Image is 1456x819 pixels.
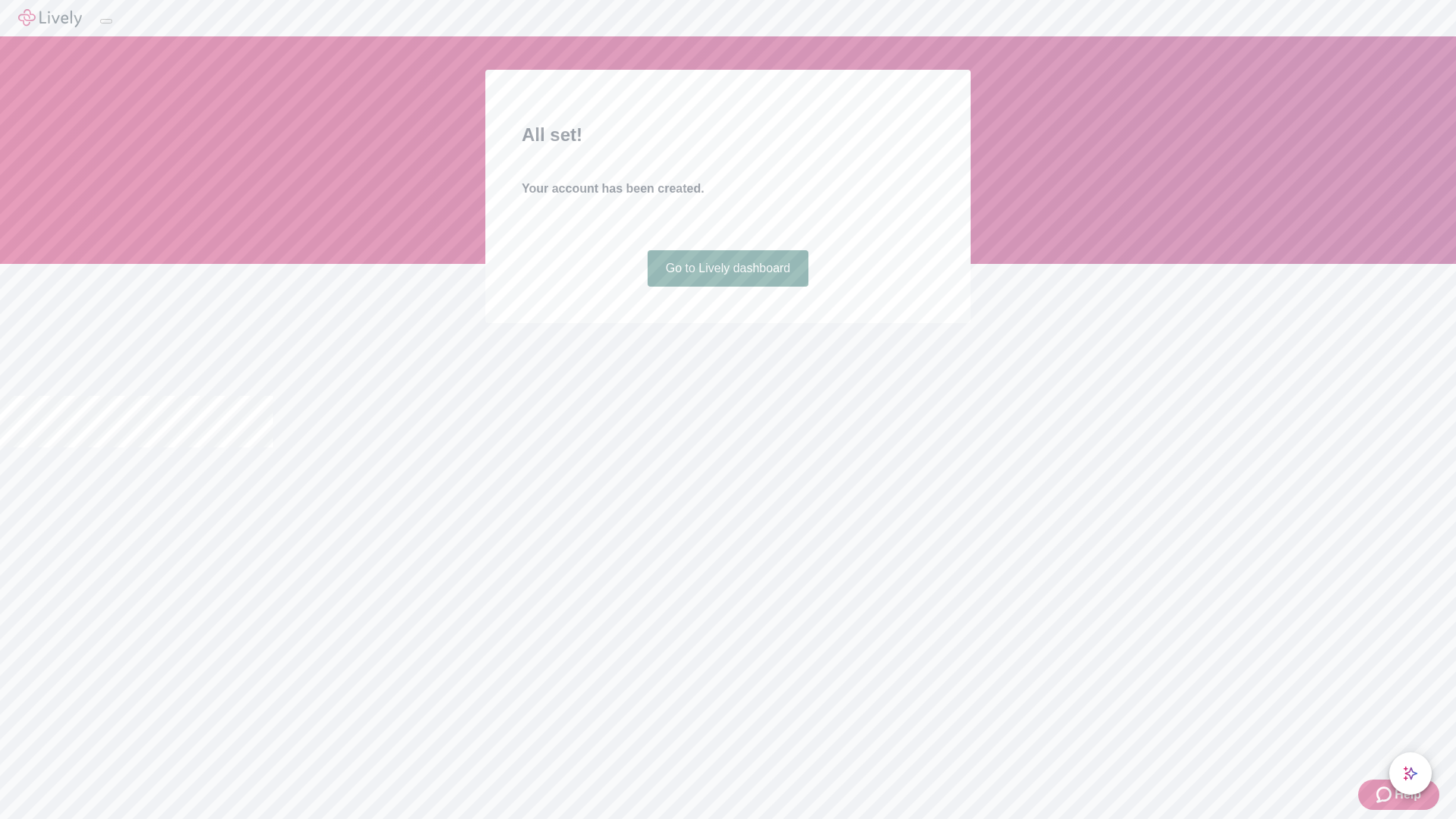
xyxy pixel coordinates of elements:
[100,19,112,24] button: Log out
[1358,780,1439,810] button: Zendesk support iconHelp
[18,9,82,27] img: Lively
[1403,766,1418,781] svg: Lively AI Assistant
[522,180,934,198] h4: Your account has been created.
[648,250,809,287] a: Go to Lively dashboard
[522,121,934,149] h2: All set!
[1376,786,1395,804] svg: Zendesk support icon
[1395,786,1421,804] span: Help
[1389,752,1432,795] button: chat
